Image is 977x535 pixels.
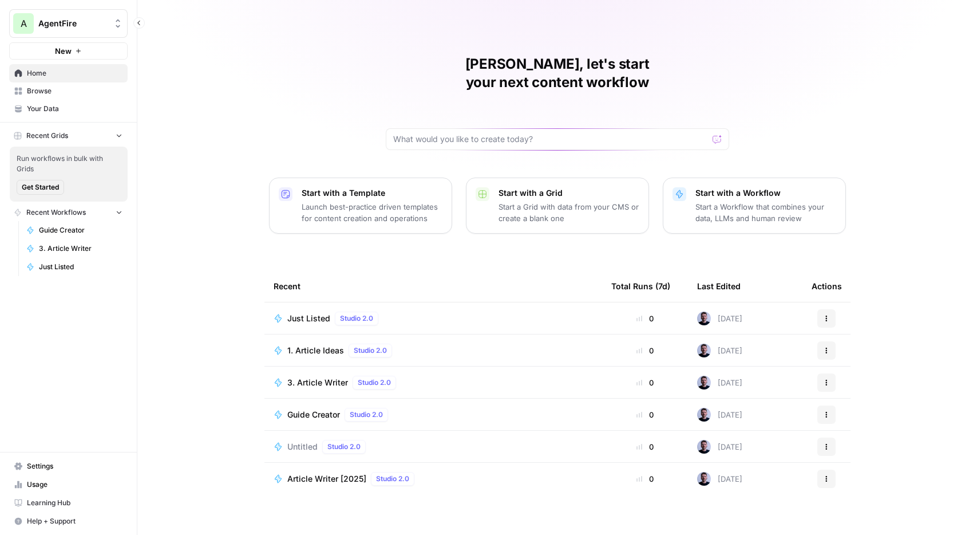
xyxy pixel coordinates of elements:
[9,512,128,530] button: Help + Support
[611,313,679,324] div: 0
[393,133,708,145] input: What would you like to create today?
[358,377,391,388] span: Studio 2.0
[466,178,649,234] button: Start with a GridStart a Grid with data from your CMS or create a blank one
[287,345,344,356] span: 1. Article Ideas
[39,225,122,235] span: Guide Creator
[287,473,366,485] span: Article Writer [2025]
[21,221,128,239] a: Guide Creator
[287,313,330,324] span: Just Listed
[21,239,128,258] a: 3. Article Writer
[39,243,122,254] span: 3. Article Writer
[697,440,742,454] div: [DATE]
[21,258,128,276] a: Just Listed
[695,201,836,224] p: Start a Workflow that combines your data, LLMs and human review
[274,312,593,325] a: Just ListedStudio 2.0
[697,312,711,325] img: mtb5lffcyzxtxeymzlrcp6m5jts6
[26,131,68,141] span: Recent Grids
[274,376,593,390] a: 3. Article WriterStudio 2.0
[697,344,711,357] img: mtb5lffcyzxtxeymzlrcp6m5jts6
[697,408,711,422] img: mtb5lffcyzxtxeymzlrcp6m5jts6
[697,472,742,486] div: [DATE]
[274,472,593,486] a: Article Writer [2025]Studio 2.0
[274,408,593,422] a: Guide CreatorStudio 2.0
[611,473,679,485] div: 0
[274,440,593,454] a: UntitledStudio 2.0
[697,376,711,390] img: mtb5lffcyzxtxeymzlrcp6m5jts6
[812,270,842,302] div: Actions
[9,475,128,494] a: Usage
[274,270,593,302] div: Recent
[697,344,742,357] div: [DATE]
[695,187,836,199] p: Start with a Workflow
[611,441,679,453] div: 0
[302,201,442,224] p: Launch best-practice driven templates for content creation and operations
[22,182,59,192] span: Get Started
[697,376,742,390] div: [DATE]
[17,180,64,195] button: Get Started
[39,262,122,272] span: Just Listed
[611,270,670,302] div: Total Runs (7d)
[9,100,128,118] a: Your Data
[302,187,442,199] p: Start with a Template
[663,178,846,234] button: Start with a WorkflowStart a Workflow that combines your data, LLMs and human review
[27,104,122,114] span: Your Data
[9,42,128,60] button: New
[376,474,409,484] span: Studio 2.0
[327,442,361,452] span: Studio 2.0
[697,472,711,486] img: mtb5lffcyzxtxeymzlrcp6m5jts6
[9,127,128,144] button: Recent Grids
[354,345,387,356] span: Studio 2.0
[27,479,122,490] span: Usage
[611,409,679,420] div: 0
[697,408,742,422] div: [DATE]
[27,68,122,78] span: Home
[697,440,711,454] img: mtb5lffcyzxtxeymzlrcp6m5jts6
[611,377,679,388] div: 0
[9,494,128,512] a: Learning Hub
[340,313,373,324] span: Studio 2.0
[17,154,121,174] span: Run workflows in bulk with Grids
[499,187,639,199] p: Start with a Grid
[27,86,122,96] span: Browse
[9,457,128,475] a: Settings
[26,207,86,218] span: Recent Workflows
[9,64,128,82] a: Home
[499,201,639,224] p: Start a Grid with data from your CMS or create a blank one
[21,17,27,30] span: A
[38,18,108,29] span: AgentFire
[27,498,122,508] span: Learning Hub
[287,377,348,388] span: 3. Article Writer
[9,204,128,221] button: Recent Workflows
[287,441,318,453] span: Untitled
[9,82,128,100] a: Browse
[55,45,72,57] span: New
[9,9,128,38] button: Workspace: AgentFire
[27,461,122,471] span: Settings
[350,410,383,420] span: Studio 2.0
[274,344,593,357] a: 1. Article IdeasStudio 2.0
[697,270,741,302] div: Last Edited
[386,55,729,92] h1: [PERSON_NAME], let's start your next content workflow
[27,516,122,526] span: Help + Support
[287,409,340,420] span: Guide Creator
[611,345,679,356] div: 0
[697,312,742,325] div: [DATE]
[269,178,452,234] button: Start with a TemplateLaunch best-practice driven templates for content creation and operations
